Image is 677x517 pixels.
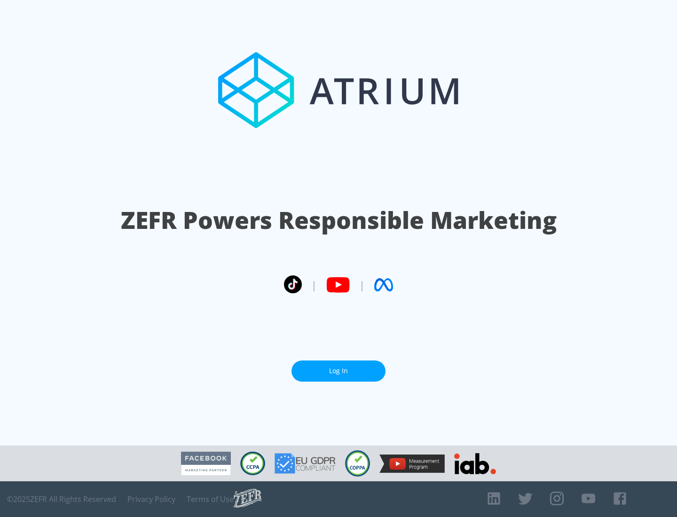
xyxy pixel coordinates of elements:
img: Facebook Marketing Partner [181,452,231,476]
span: © 2025 ZEFR All Rights Reserved [7,494,116,504]
img: GDPR Compliant [275,453,336,474]
a: Privacy Policy [127,494,175,504]
a: Terms of Use [187,494,234,504]
h1: ZEFR Powers Responsible Marketing [121,204,557,236]
img: COPPA Compliant [345,450,370,477]
a: Log In [291,360,386,382]
img: CCPA Compliant [240,452,265,475]
img: YouTube Measurement Program [379,454,445,473]
span: | [359,278,365,292]
img: IAB [454,453,496,474]
span: | [311,278,317,292]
